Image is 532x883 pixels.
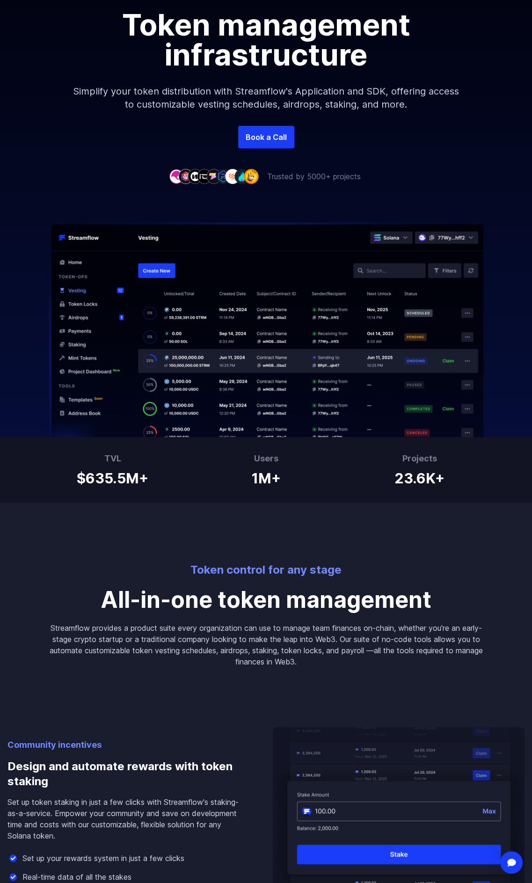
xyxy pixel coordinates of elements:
a: Book a Call [238,126,294,148]
img: company-2 [178,169,193,183]
img: company-5 [206,169,221,183]
h1: 23.6K+ [394,466,445,487]
img: company-9 [244,169,259,183]
img: company-4 [197,169,212,183]
img: company-8 [234,169,249,183]
p: Community incentives [7,738,243,752]
p: Set up your rewards system in just a few clicks [22,853,184,864]
p: Token control for any stage [49,562,483,577]
h3: TVL [77,452,148,465]
h1: 1M+ [251,466,281,487]
img: company-1 [169,169,184,183]
p: Real-time data of all the stakes [22,871,131,883]
h1: Token management infrastructure [56,10,477,70]
h3: Design and automate rewards with token staking [7,752,243,796]
p: Streamflow provides a product suite every organization can use to manage team finances on-chain, ... [49,622,483,667]
h3: Projects [394,452,445,465]
h3: Users [251,452,281,465]
p: Set up token staking in just a few clicks with Streamflow's staking-as-a-service. Empower your co... [7,796,243,841]
img: company-3 [188,169,203,183]
p: Trusted by 5000+ projects [267,171,361,182]
p: Simplify your token distribution with Streamflow's Application and SDK, offering access to custom... [65,70,467,126]
h1: $635.5M+ [77,466,148,487]
p: All-in-one token management [49,589,483,611]
img: company-7 [225,169,240,183]
img: company-6 [216,169,231,183]
div: Open Intercom Messenger [500,851,523,874]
